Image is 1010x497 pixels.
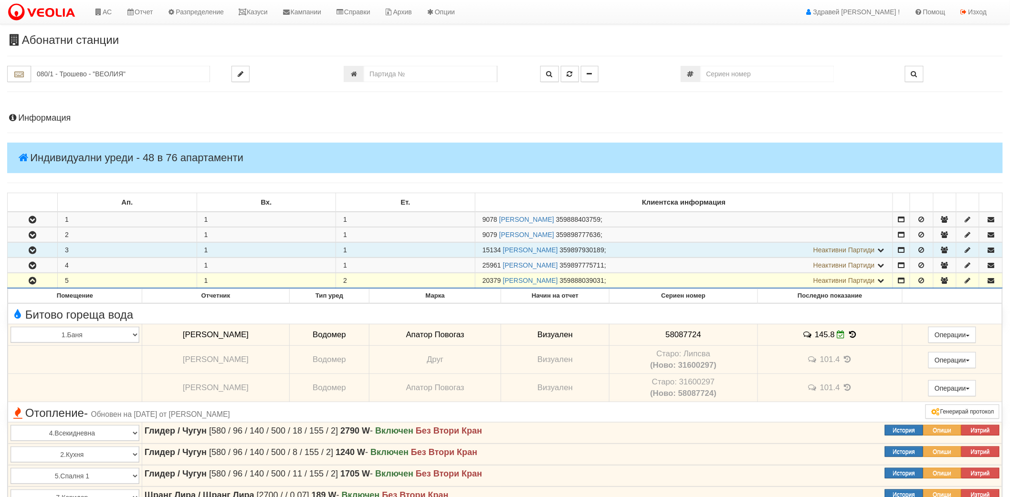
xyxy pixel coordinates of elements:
[370,447,409,457] strong: Включен
[197,212,336,227] td: 1
[813,277,875,284] span: Неактивни Партиди
[416,469,482,478] strong: Без Втори Кран
[369,346,501,374] td: Друг
[343,277,347,284] span: 2
[340,469,370,478] strong: 1705 W
[808,383,820,392] span: История на забележките
[8,289,142,303] th: Помещение
[933,193,956,212] td: : No sort applied, sorting is disabled
[837,331,845,339] i: Редакция Отчет към 29/08/2025
[979,193,1003,212] td: : No sort applied, sorting is disabled
[57,193,197,212] td: Ап.: No sort applied, sorting is disabled
[197,228,336,242] td: 1
[483,277,501,284] span: Партида №
[483,246,501,254] span: Партида №
[757,289,902,303] th: Последно показание
[813,246,875,254] span: Неактивни Партиди
[820,383,840,393] span: 101.4
[343,246,347,254] span: 1
[842,355,853,364] span: История на показанията
[290,346,369,374] td: Водомер
[57,273,197,289] td: 5
[336,193,475,212] td: Ет.: No sort applied, sorting is disabled
[475,212,893,227] td: ;
[183,330,249,339] span: [PERSON_NAME]
[923,446,961,457] button: Опиши
[11,309,133,321] span: Битово гореща вода
[475,273,893,289] td: ;
[375,469,413,478] strong: Включен
[802,330,815,339] span: История на забележките
[8,193,58,212] td: : No sort applied, sorting is disabled
[145,469,207,478] strong: Глидер / Чугун
[197,273,336,289] td: 1
[665,330,701,339] span: 58087724
[609,289,757,303] th: Сериен номер
[923,468,961,478] button: Опиши
[57,228,197,242] td: 2
[503,277,558,284] a: [PERSON_NAME]
[560,246,604,254] span: 359897930189
[11,407,230,419] span: Отопление
[885,425,923,435] button: История
[501,346,609,374] td: Визуален
[701,66,834,82] input: Сериен номер
[808,355,820,364] span: История на забележките
[928,380,976,396] button: Операции
[956,193,979,212] td: : No sort applied, sorting is disabled
[209,469,338,478] span: [580 / 96 / 140 / 500 / 11 / 155 / 2]
[369,324,501,346] td: Апатор Повогаз
[91,410,230,418] span: Обновен на [DATE] от [PERSON_NAME]
[7,143,1003,173] h4: Индивидуални уреди - 48 в 76 апартаменти
[556,216,600,223] span: 359888403759
[364,66,497,82] input: Партида №
[340,426,370,435] strong: 2790 W
[483,231,497,238] span: Партида №
[7,114,1003,123] h4: Информация
[885,468,923,478] button: История
[209,426,338,435] span: [580 / 96 / 140 / 500 / 18 / 155 / 2]
[183,355,249,364] span: [PERSON_NAME]
[928,327,976,343] button: Операции
[609,346,757,374] td: Устройство със сериен номер Липсва беше подменено от устройство със сериен номер 31600297
[290,324,369,346] td: Водомер
[475,243,893,258] td: ;
[650,361,716,370] b: (Ново: 31600297)
[848,330,858,339] span: История на показанията
[336,447,368,457] span: -
[57,212,197,227] td: 1
[483,261,501,269] span: Партида №
[290,289,369,303] th: Тип уред
[556,231,600,238] span: 359898777636
[961,468,999,478] button: Изтрий
[499,231,554,238] a: [PERSON_NAME]
[7,34,1003,46] h3: Абонатни станции
[923,425,961,435] button: Опиши
[961,425,999,435] button: Изтрий
[121,198,133,206] b: Ап.
[84,406,88,419] span: -
[501,324,609,346] td: Визуален
[142,289,289,303] th: Отчетник
[813,261,875,269] span: Неактивни Партиди
[560,277,604,284] span: 359888039031
[842,383,853,392] span: История на показанията
[400,198,410,206] b: Ет.
[369,289,501,303] th: Марка
[475,193,893,212] td: Клиентска информация: No sort applied, sorting is disabled
[893,193,910,212] td: : No sort applied, sorting is disabled
[885,446,923,457] button: История
[336,447,365,457] strong: 1240 W
[209,447,333,457] span: [580 / 96 / 140 / 500 / 8 / 155 / 2]
[343,261,347,269] span: 1
[609,374,757,402] td: Устройство със сериен номер 31600297 беше подменено от устройство със сериен номер 58087724
[501,289,609,303] th: Начин на отчет
[928,352,976,368] button: Операции
[340,469,373,478] span: -
[375,426,413,435] strong: Включен
[197,193,336,212] td: Вх.: No sort applied, sorting is disabled
[343,231,347,238] span: 1
[7,2,80,22] img: VeoliaLogo.png
[183,383,249,392] span: [PERSON_NAME]
[501,374,609,402] td: Визуален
